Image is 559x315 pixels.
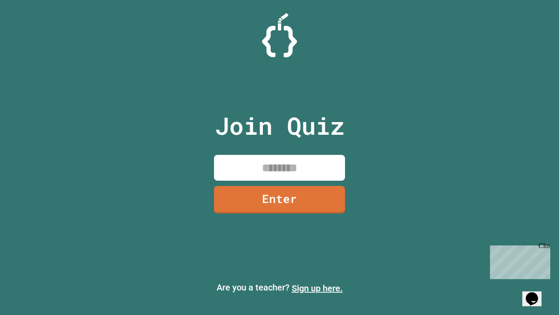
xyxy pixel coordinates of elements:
a: Enter [214,186,345,213]
img: Logo.svg [262,13,297,57]
p: Are you a teacher? [7,281,552,295]
p: Join Quiz [215,108,345,144]
div: Chat with us now!Close [3,3,60,56]
iframe: chat widget [487,242,550,279]
iframe: chat widget [522,280,550,306]
a: Sign up here. [292,283,343,294]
